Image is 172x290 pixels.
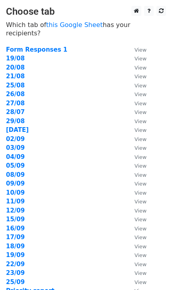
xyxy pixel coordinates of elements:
[127,82,147,89] a: View
[127,126,147,133] a: View
[6,234,25,241] strong: 17/09
[6,216,25,223] a: 15/09
[6,144,25,151] a: 03/09
[135,279,147,285] small: View
[6,225,25,232] a: 16/09
[127,91,147,98] a: View
[127,243,147,250] a: View
[135,244,147,249] small: View
[6,243,25,250] strong: 18/09
[135,136,147,142] small: View
[6,180,25,187] a: 09/09
[127,216,147,223] a: View
[127,144,147,151] a: View
[6,261,25,268] a: 22/09
[135,172,147,178] small: View
[135,199,147,205] small: View
[127,261,147,268] a: View
[6,269,25,276] a: 23/09
[127,153,147,160] a: View
[127,118,147,125] a: View
[135,163,147,169] small: View
[6,189,25,196] a: 10/09
[6,135,25,143] a: 02/09
[6,207,25,214] a: 12/09
[6,82,25,89] a: 25/08
[127,171,147,178] a: View
[127,46,147,53] a: View
[127,64,147,71] a: View
[6,126,29,133] a: [DATE]
[6,100,25,107] a: 27/08
[46,21,103,29] a: this Google Sheet
[6,6,166,17] h3: Choose tab
[135,101,147,106] small: View
[135,47,147,53] small: View
[127,100,147,107] a: View
[127,162,147,169] a: View
[6,55,25,62] a: 19/08
[127,234,147,241] a: View
[6,46,67,53] a: Form Responses 1
[135,252,147,258] small: View
[6,64,25,71] strong: 20/08
[135,73,147,79] small: View
[6,198,25,205] a: 11/09
[6,118,25,125] a: 29/08
[135,145,147,151] small: View
[127,198,147,205] a: View
[127,251,147,259] a: View
[127,135,147,143] a: View
[135,208,147,214] small: View
[6,91,25,98] a: 26/08
[127,55,147,62] a: View
[6,108,25,116] a: 28/07
[127,225,147,232] a: View
[135,91,147,97] small: View
[127,207,147,214] a: View
[127,108,147,116] a: View
[6,153,25,160] strong: 04/09
[6,278,25,286] strong: 25/09
[127,180,147,187] a: View
[135,261,147,267] small: View
[6,251,25,259] a: 19/09
[135,217,147,222] small: View
[135,118,147,124] small: View
[135,127,147,133] small: View
[135,83,147,89] small: View
[135,226,147,232] small: View
[135,234,147,240] small: View
[127,189,147,196] a: View
[6,73,25,80] a: 21/08
[135,181,147,187] small: View
[135,56,147,62] small: View
[127,269,147,276] a: View
[127,278,147,286] a: View
[135,65,147,71] small: View
[6,162,25,169] a: 05/09
[6,171,25,178] a: 08/09
[135,270,147,276] small: View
